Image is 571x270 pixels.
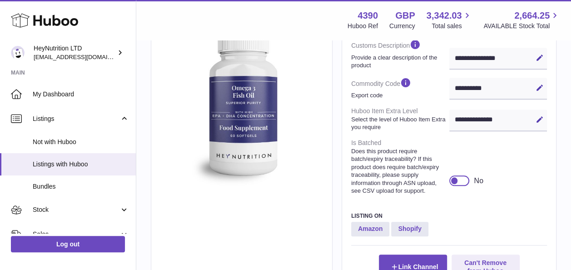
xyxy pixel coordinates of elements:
[351,222,389,236] strong: Amazon
[33,115,119,123] span: Listings
[351,54,447,70] strong: Provide a clear description of the product
[483,22,560,30] span: AVAILABLE Stock Total
[351,103,449,135] dt: Huboo Item Extra Level
[427,10,462,22] span: 3,342.03
[351,135,449,199] dt: Is Batched
[391,222,428,236] strong: Shopify
[474,176,483,186] div: No
[514,10,550,22] span: 2,664.25
[11,46,25,60] img: internalAdmin-4390@internal.huboo.com
[395,10,415,22] strong: GBP
[33,138,129,146] span: Not with Huboo
[34,44,115,61] div: HeyNutrition LTD
[483,10,560,30] a: 2,664.25 AVAILABLE Stock Total
[34,53,134,60] span: [EMAIL_ADDRESS][DOMAIN_NAME]
[351,73,449,103] dt: Commodity Code
[351,212,547,220] h3: Listing On
[160,25,323,187] img: 43901725567192.jpeg
[33,182,129,191] span: Bundles
[351,147,447,195] strong: Does this product require batch/expiry traceability? If this product does require batch/expiry tr...
[351,115,447,131] strong: Select the level of Huboo Item Extra you require
[357,10,378,22] strong: 4390
[33,230,119,239] span: Sales
[33,160,129,169] span: Listings with Huboo
[11,236,125,252] a: Log out
[432,22,472,30] span: Total sales
[33,90,129,99] span: My Dashboard
[389,22,415,30] div: Currency
[33,205,119,214] span: Stock
[348,22,378,30] div: Huboo Ref
[351,35,449,73] dt: Customs Description
[427,10,472,30] a: 3,342.03 Total sales
[351,91,447,100] strong: Export code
